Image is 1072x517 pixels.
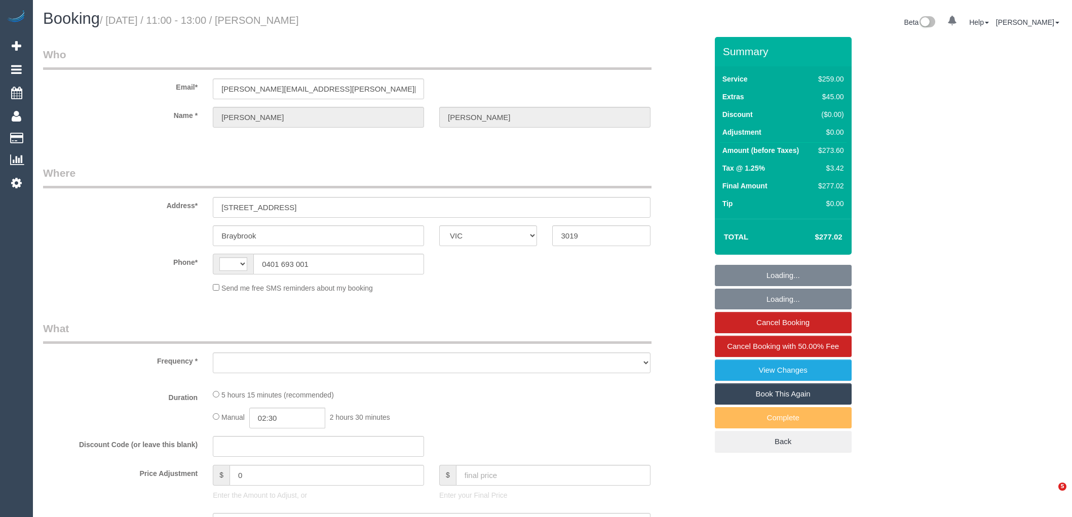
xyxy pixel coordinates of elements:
[35,254,205,267] label: Phone*
[904,18,936,26] a: Beta
[35,436,205,450] label: Discount Code (or leave this blank)
[221,391,334,399] span: 5 hours 15 minutes (recommended)
[722,92,744,102] label: Extras
[727,342,839,350] span: Cancel Booking with 50.00% Fee
[722,163,765,173] label: Tax @ 1.25%
[722,109,753,120] label: Discount
[221,284,373,292] span: Send me free SMS reminders about my booking
[221,413,245,421] span: Manual
[456,465,650,486] input: final price
[814,92,844,102] div: $45.00
[43,47,652,70] legend: Who
[6,10,26,24] img: Automaid Logo
[814,198,844,209] div: $0.00
[552,225,650,246] input: Post Code*
[439,490,650,500] p: Enter your Final Price
[35,465,205,479] label: Price Adjustment
[213,490,424,500] p: Enter the Amount to Adjust, or
[253,254,424,274] input: Phone*
[35,78,205,92] label: Email*
[213,78,424,99] input: Email*
[43,321,652,344] legend: What
[715,383,852,405] a: Book This Again
[100,15,299,26] small: / [DATE] / 11:00 - 13:00 / [PERSON_NAME]
[814,109,844,120] div: ($0.00)
[43,10,100,27] span: Booking
[1038,483,1062,507] iframe: Intercom live chat
[35,389,205,403] label: Duration
[814,127,844,137] div: $0.00
[722,181,768,191] label: Final Amount
[213,225,424,246] input: Suburb*
[35,352,205,366] label: Frequency *
[1058,483,1066,491] span: 5
[969,18,989,26] a: Help
[814,74,844,84] div: $259.00
[43,166,652,188] legend: Where
[715,431,852,452] a: Back
[918,16,935,29] img: New interface
[722,74,748,84] label: Service
[330,413,390,421] span: 2 hours 30 minutes
[814,145,844,155] div: $273.60
[722,145,799,155] label: Amount (before Taxes)
[439,465,456,486] span: $
[715,360,852,381] a: View Changes
[35,107,205,121] label: Name *
[996,18,1059,26] a: [PERSON_NAME]
[814,163,844,173] div: $3.42
[35,197,205,211] label: Address*
[439,107,650,128] input: Last Name*
[722,127,761,137] label: Adjustment
[213,107,424,128] input: First Name*
[814,181,844,191] div: $277.02
[715,312,852,333] a: Cancel Booking
[715,336,852,357] a: Cancel Booking with 50.00% Fee
[724,232,749,241] strong: Total
[213,465,229,486] span: $
[722,198,733,209] label: Tip
[784,233,842,242] h4: $277.02
[723,46,847,57] h3: Summary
